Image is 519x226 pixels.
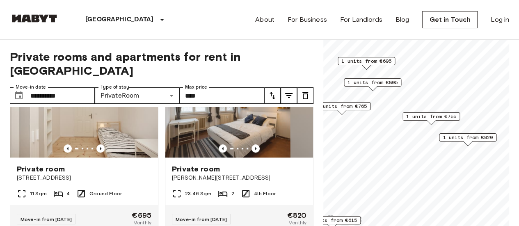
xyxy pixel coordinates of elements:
p: [GEOGRAPHIC_DATA] [85,15,154,25]
label: Move-in date [16,84,46,91]
a: Mapbox logo [326,215,362,224]
img: Marketing picture of unit DE-01-223-04M [10,59,158,158]
span: 1 units from €765 [317,103,367,110]
button: Previous image [219,144,227,153]
span: Private room [17,164,65,174]
span: 1 units from €805 [348,79,398,86]
span: €695 [132,212,151,219]
span: Private room [172,164,220,174]
span: 4th Floor [254,190,276,197]
div: Map marker [439,133,496,146]
a: Blog [396,15,409,25]
label: Max price [185,84,207,91]
a: For Landlords [340,15,382,25]
span: Move-in from [DATE] [21,216,72,222]
img: Habyt [10,14,59,23]
a: Get in Touch [422,11,478,28]
button: Previous image [96,144,105,153]
button: Previous image [64,144,72,153]
span: 11 Sqm [30,190,47,197]
a: Log in [491,15,509,25]
span: 23.46 Sqm [185,190,211,197]
button: tune [264,87,281,104]
span: 1 units from €695 [341,57,391,65]
div: Map marker [402,112,460,125]
div: Map marker [344,78,401,91]
span: [PERSON_NAME][STREET_ADDRESS] [172,174,306,182]
img: Marketing picture of unit DE-01-267-001-02H [165,59,313,158]
span: Private rooms and apartments for rent in [GEOGRAPHIC_DATA] [10,50,313,78]
span: 4 [66,190,70,197]
span: 2 [231,190,234,197]
span: Move-in from [DATE] [176,216,227,222]
a: For Business [288,15,327,25]
div: PrivateRoom [95,87,180,104]
div: Map marker [338,57,395,70]
span: 1 units from €820 [443,134,493,141]
button: Choose date, selected date is 26 Sep 2025 [11,87,27,104]
span: 2 units from €615 [307,217,357,224]
span: Ground Floor [89,190,122,197]
button: tune [297,87,313,104]
span: [STREET_ADDRESS] [17,174,151,182]
span: €820 [287,212,306,219]
div: Map marker [313,102,370,115]
a: About [255,15,274,25]
button: Previous image [251,144,260,153]
label: Type of stay [101,84,129,91]
span: 1 units from €755 [406,113,456,120]
button: tune [281,87,297,104]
